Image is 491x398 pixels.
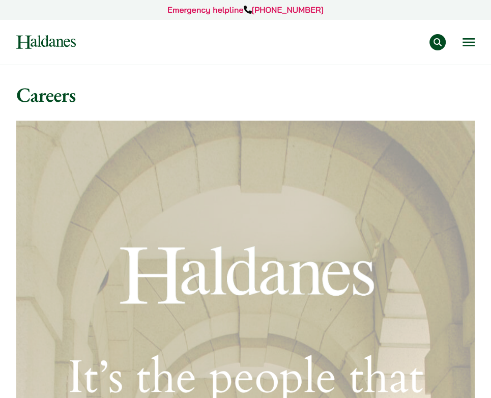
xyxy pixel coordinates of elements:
[429,34,446,50] button: Search
[463,38,475,46] button: Open menu
[16,82,475,107] h1: Careers
[167,5,324,15] a: Emergency helpline[PHONE_NUMBER]
[16,35,76,49] img: Logo of Haldanes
